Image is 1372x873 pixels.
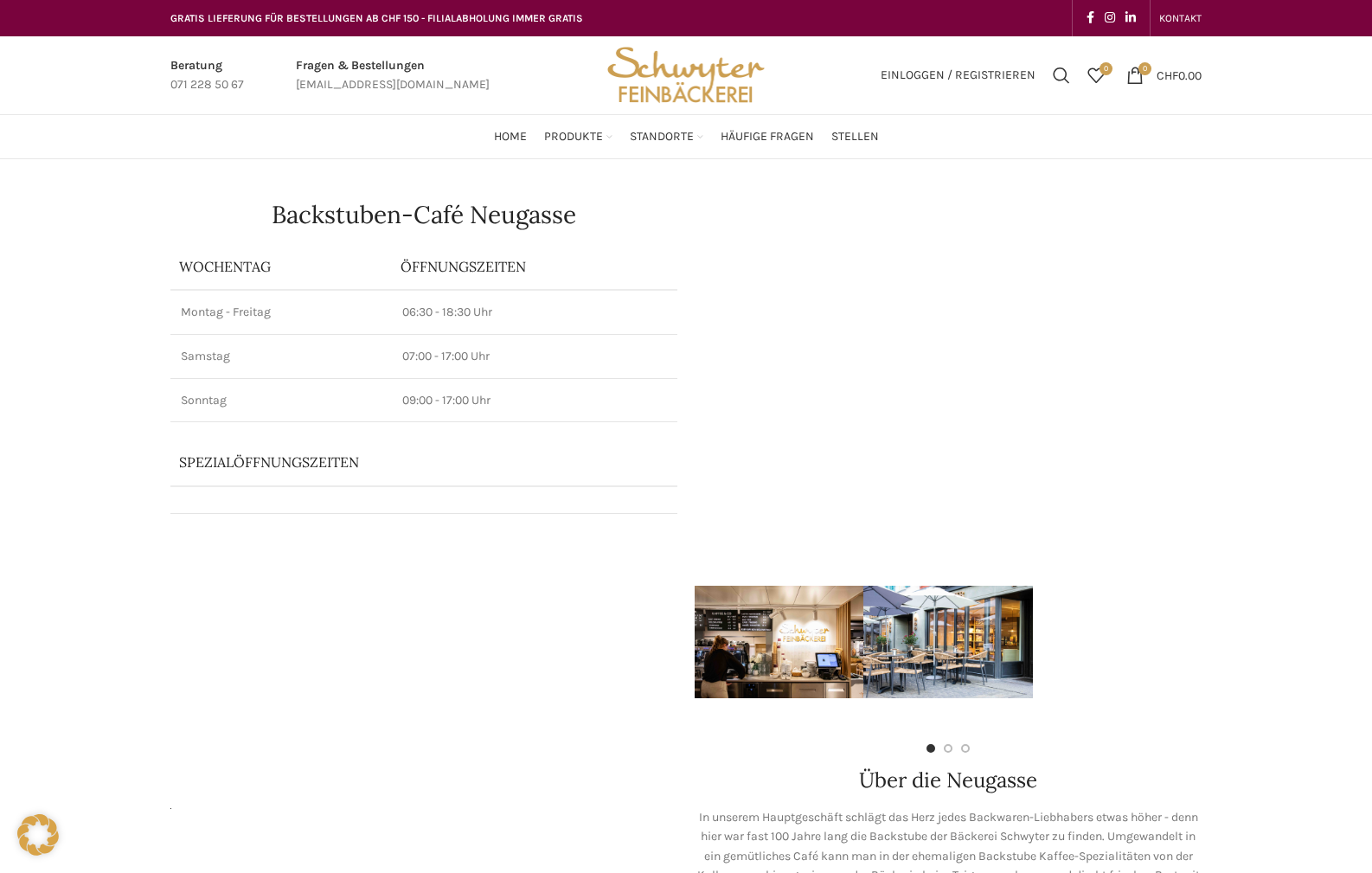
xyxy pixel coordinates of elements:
a: Einloggen / Registrieren [872,58,1044,93]
span: 0 [1100,62,1112,75]
h1: Backstuben-Café Neugasse [170,202,677,227]
li: Go to slide 1 [926,744,935,753]
span: Home [494,129,527,145]
li: Go to slide 2 [944,744,952,753]
span: CHF [1157,67,1178,82]
a: 0 [1079,58,1113,93]
a: Facebook social link [1081,6,1100,30]
img: schwyter-12 [1033,586,1202,698]
span: 0 [1138,62,1151,75]
p: Sonntag [181,392,381,409]
div: 3 / 7 [1033,558,1202,727]
a: Linkedin social link [1120,6,1141,30]
p: 07:00 - 17:00 Uhr [402,348,667,365]
p: Spezialöffnungszeiten [179,453,620,472]
span: Standorte [630,129,694,145]
span: GRATIS LIEFERUNG FÜR BESTELLUNGEN AB CHF 150 - FILIALABHOLUNG IMMER GRATIS [170,12,583,24]
span: KONTAKT [1159,12,1202,24]
li: Go to slide 3 [961,744,970,753]
img: schwyter-61 [863,586,1032,698]
img: Bäckerei Schwyter [601,36,771,114]
p: 06:30 - 18:30 Uhr [402,304,667,321]
div: Meine Wunschliste [1079,58,1113,93]
div: 1 / 7 [695,558,863,727]
bdi: 0.00 [1157,67,1202,82]
a: Infobox link [296,56,490,95]
h2: Über die Neugasse [695,770,1202,791]
a: Suchen [1044,58,1079,93]
a: Häufige Fragen [721,119,814,154]
span: Häufige Fragen [721,129,814,145]
p: ÖFFNUNGSZEITEN [401,257,669,276]
img: schwyter-17 [695,586,863,698]
a: Standorte [630,119,703,154]
div: 2 / 7 [863,558,1032,727]
span: Einloggen / Registrieren [881,69,1035,81]
span: Produkte [544,129,603,145]
span: Stellen [831,129,879,145]
a: 0 CHF0.00 [1118,58,1210,93]
div: Main navigation [162,119,1210,154]
p: Wochentag [179,257,383,276]
div: 4 / 7 [1202,558,1370,727]
a: Produkte [544,119,612,154]
img: schwyter-10 [1202,586,1370,698]
a: Site logo [601,67,771,81]
a: Home [494,119,527,154]
p: 09:00 - 17:00 Uhr [402,392,667,409]
p: Samstag [181,348,381,365]
div: Secondary navigation [1151,1,1210,35]
a: Stellen [831,119,879,154]
a: Instagram social link [1100,6,1120,30]
p: Montag - Freitag [181,304,381,321]
a: KONTAKT [1159,1,1202,35]
a: Infobox link [170,56,244,95]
